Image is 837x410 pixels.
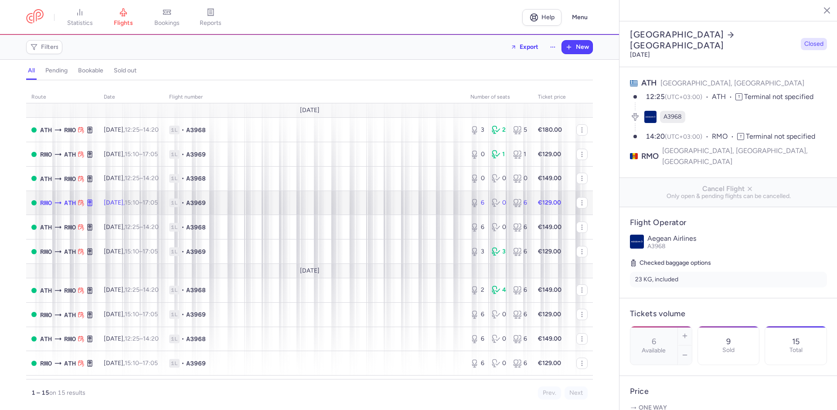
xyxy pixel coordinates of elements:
[125,174,139,182] time: 12:25
[104,199,158,206] span: [DATE],
[125,199,139,206] time: 15:10
[630,235,644,249] img: Aegean Airlines logo
[169,335,180,343] span: 1L
[64,198,76,208] span: ATH
[125,150,158,158] span: –
[565,386,588,400] button: Next
[64,174,76,184] span: RMO
[538,174,561,182] strong: €149.00
[470,223,485,232] div: 6
[186,198,206,207] span: A3969
[492,223,506,232] div: 0
[647,243,666,250] span: A3968
[143,199,158,206] time: 17:05
[492,247,506,256] div: 3
[186,223,206,232] span: A3968
[538,311,561,318] strong: €129.00
[125,248,158,255] span: –
[630,51,650,58] time: [DATE]
[104,150,158,158] span: [DATE],
[169,359,180,368] span: 1L
[40,150,52,159] span: RMO
[125,359,139,367] time: 15:10
[58,8,102,27] a: statistics
[186,335,206,343] span: A3968
[40,247,52,256] span: RMO
[513,126,527,134] div: 5
[522,9,561,26] a: Help
[470,247,485,256] div: 3
[735,93,742,100] span: T
[470,335,485,343] div: 6
[538,199,561,206] strong: €129.00
[792,337,800,346] p: 15
[186,150,206,159] span: A3969
[114,19,133,27] span: flights
[104,359,158,367] span: [DATE],
[505,40,544,54] button: Export
[538,335,561,342] strong: €149.00
[562,41,592,54] button: New
[630,29,797,51] h2: [GEOGRAPHIC_DATA] [GEOGRAPHIC_DATA]
[492,335,506,343] div: 0
[726,337,731,346] p: 9
[470,126,485,134] div: 3
[513,359,527,368] div: 6
[164,91,465,104] th: Flight number
[470,174,485,183] div: 0
[41,44,59,51] span: Filters
[181,126,184,134] span: •
[125,286,139,294] time: 12:25
[125,359,158,367] span: –
[125,223,139,231] time: 12:25
[641,151,659,162] span: RMO
[104,335,159,342] span: [DATE],
[300,107,320,114] span: [DATE]
[125,248,139,255] time: 15:10
[647,235,827,243] p: Aegean Airlines
[513,310,527,319] div: 6
[45,67,68,75] h4: pending
[169,310,180,319] span: 1L
[78,67,103,75] h4: bookable
[538,150,561,158] strong: €129.00
[538,359,561,367] strong: €129.00
[541,14,555,20] span: Help
[169,174,180,183] span: 1L
[538,248,561,255] strong: €129.00
[789,347,803,354] p: Total
[40,334,52,344] span: ATH
[143,150,158,158] time: 17:05
[125,311,139,318] time: 15:10
[143,126,159,133] time: 14:20
[662,145,827,167] span: [GEOGRAPHIC_DATA], [GEOGRAPHIC_DATA], [GEOGRAPHIC_DATA]
[665,93,702,101] span: (UTC+03:00)
[181,198,184,207] span: •
[26,91,99,104] th: route
[492,174,506,183] div: 0
[64,247,76,256] span: ATH
[630,386,827,396] h4: Price
[169,126,180,134] span: 1L
[104,311,158,318] span: [DATE],
[513,286,527,294] div: 6
[513,198,527,207] div: 6
[40,125,52,135] span: ATH
[186,247,206,256] span: A3969
[64,359,76,368] span: ATH
[26,9,44,25] a: CitizenPlane red outlined logo
[465,91,533,104] th: number of seats
[169,223,180,232] span: 1L
[626,193,830,200] span: Only open & pending flights can be cancelled.
[712,132,737,142] span: RMO
[189,8,232,27] a: reports
[630,309,827,319] h4: Tickets volume
[104,174,159,182] span: [DATE],
[125,126,139,133] time: 12:25
[520,44,538,50] span: Export
[99,91,164,104] th: date
[492,310,506,319] div: 0
[538,126,562,133] strong: €180.00
[169,150,180,159] span: 1L
[143,311,158,318] time: 17:05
